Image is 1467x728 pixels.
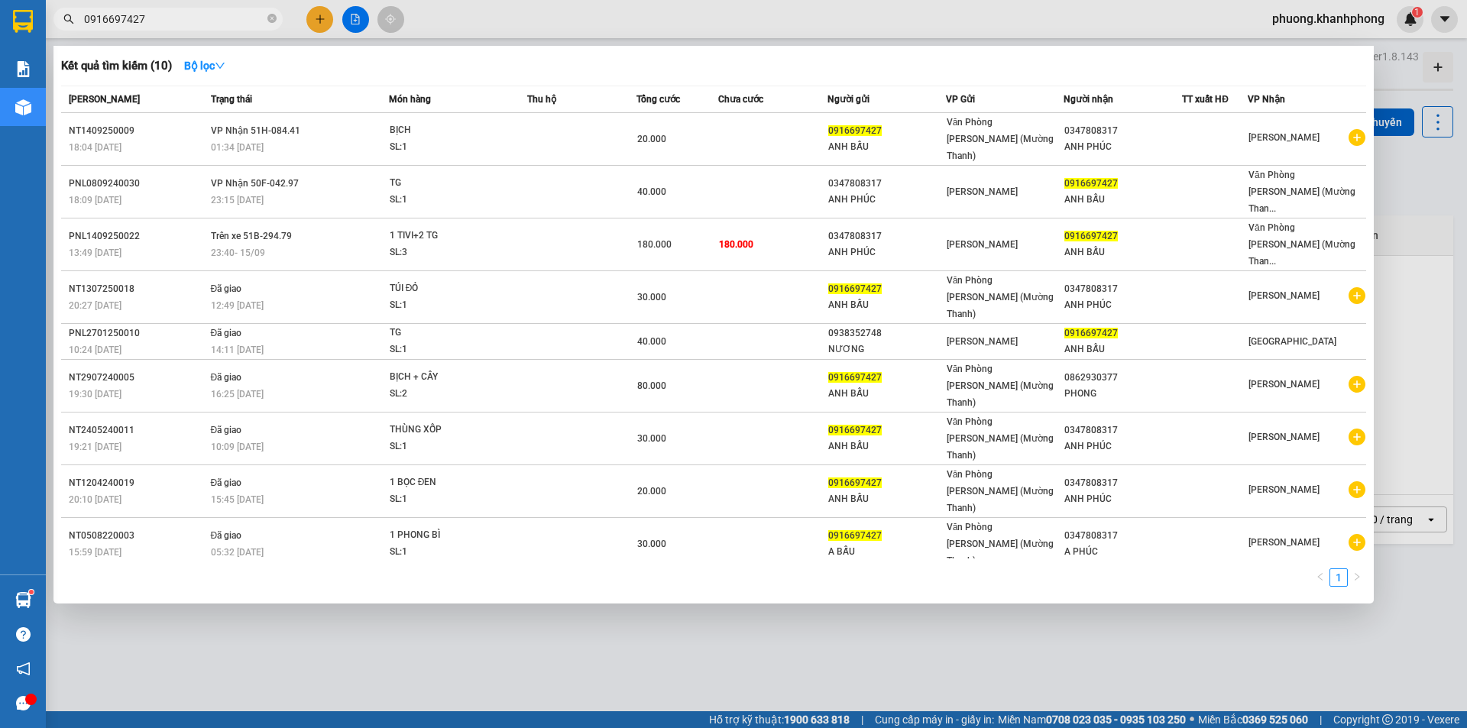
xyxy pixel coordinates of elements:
div: ANH PHÚC [1064,491,1181,507]
input: Tìm tên, số ĐT hoặc mã đơn [84,11,264,28]
span: Văn Phòng [PERSON_NAME] (Mường Thanh) [947,416,1054,461]
div: ANH PHÚC [828,244,945,260]
a: 1 [1330,569,1347,586]
span: Món hàng [389,94,431,105]
span: 180.000 [719,239,753,250]
img: solution-icon [15,61,31,77]
div: ANH BẤU [828,139,945,155]
div: ANH PHÚC [1064,139,1181,155]
span: 0916697427 [1064,231,1118,241]
div: 0347808317 [1064,475,1181,491]
span: 20:10 [DATE] [69,494,121,505]
span: Văn Phòng [PERSON_NAME] (Mường Than... [1248,222,1355,267]
div: SL: 1 [390,341,504,358]
span: [PERSON_NAME] [69,94,140,105]
span: 15:59 [DATE] [69,547,121,558]
span: 0916697427 [828,425,882,435]
span: Đã giao [211,328,242,338]
div: ANH BẤU [1064,341,1181,358]
div: ANH PHÚC [1064,438,1181,455]
div: 0862930377 [1064,370,1181,386]
span: 30.000 [637,433,666,444]
span: 40.000 [637,186,666,197]
span: Đã giao [211,425,242,435]
span: [PERSON_NAME] [1248,290,1320,301]
img: warehouse-icon [15,592,31,608]
div: NƯƠNG [828,341,945,358]
div: TG [390,175,504,192]
span: left [1316,572,1325,581]
span: question-circle [16,627,31,642]
button: right [1348,568,1366,587]
div: BỊCH [390,122,504,139]
div: ANH BẤU [828,297,945,313]
span: [PERSON_NAME] [947,239,1018,250]
sup: 1 [29,590,34,594]
span: 30.000 [637,539,666,549]
div: PNL0809240030 [69,176,206,192]
span: 18:04 [DATE] [69,142,121,153]
span: close-circle [267,14,277,23]
div: ANH PHÚC [1064,297,1181,313]
strong: Bộ lọc [184,60,225,72]
span: search [63,14,74,24]
span: [PERSON_NAME] [1248,484,1320,495]
span: 180.000 [637,239,672,250]
span: Người gửi [827,94,870,105]
span: Đã giao [211,477,242,488]
span: 0916697427 [828,372,882,383]
div: ANH BẤU [828,386,945,402]
span: TT xuất HĐ [1182,94,1229,105]
div: SL: 2 [390,386,504,403]
span: 0916697427 [828,477,882,488]
h3: Kết quả tìm kiếm ( 10 ) [61,58,172,74]
div: NT2907240005 [69,370,206,386]
span: Trạng thái [211,94,252,105]
span: [PERSON_NAME] [947,186,1018,197]
span: Văn Phòng [PERSON_NAME] (Mường Than... [1248,170,1355,214]
span: 20.000 [637,486,666,497]
div: NT1307250018 [69,281,206,297]
span: Đã giao [211,372,242,383]
div: PNL1409250022 [69,228,206,244]
div: SL: 1 [390,544,504,561]
div: SL: 1 [390,192,504,209]
div: NT2405240011 [69,422,206,438]
span: [PERSON_NAME] [1248,432,1320,442]
span: 19:30 [DATE] [69,389,121,400]
div: A BẤU [828,544,945,560]
div: 0347808317 [1064,422,1181,438]
span: Người nhận [1064,94,1113,105]
li: Next Page [1348,568,1366,587]
span: Thu hộ [527,94,556,105]
span: [PERSON_NAME] [1248,132,1320,143]
div: ANH BẤU [828,491,945,507]
div: 1 TIVI+2 TG [390,228,504,244]
span: VP Gửi [946,94,975,105]
span: Tổng cước [636,94,680,105]
span: 14:11 [DATE] [211,345,264,355]
div: ANH PHÚC [828,192,945,208]
span: 16:25 [DATE] [211,389,264,400]
span: Văn Phòng [PERSON_NAME] (Mường Thanh) [947,117,1054,161]
div: TÚI ĐỎ [390,280,504,297]
div: 0347808317 [828,176,945,192]
div: NT1204240019 [69,475,206,491]
span: 15:45 [DATE] [211,494,264,505]
span: message [16,696,31,710]
div: ANH BẤU [1064,244,1181,260]
div: TG [390,325,504,341]
div: BỊCH + CÂY [390,369,504,386]
span: 18:09 [DATE] [69,195,121,205]
div: 0347808317 [1064,281,1181,297]
div: PNL2701250010 [69,325,206,341]
span: plus-circle [1349,481,1365,498]
div: A PHÚC [1064,544,1181,560]
div: NT0508220003 [69,528,206,544]
span: plus-circle [1349,376,1365,393]
div: SL: 1 [390,438,504,455]
div: ANH BẤU [1064,192,1181,208]
span: Trên xe 51B-294.79 [211,231,292,241]
span: right [1352,572,1362,581]
span: down [215,60,225,71]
